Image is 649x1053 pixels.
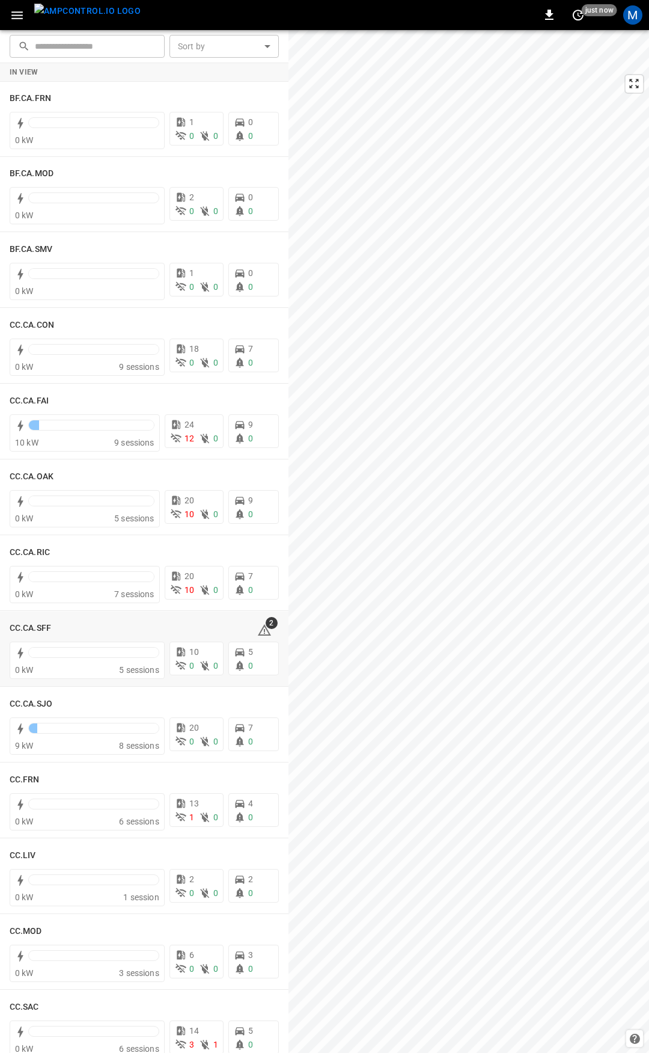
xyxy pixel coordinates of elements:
[189,117,194,127] span: 1
[248,344,253,354] span: 7
[248,888,253,898] span: 0
[15,589,34,599] span: 0 kW
[248,950,253,960] span: 3
[184,571,194,581] span: 20
[248,1026,253,1036] span: 5
[248,268,253,278] span: 0
[213,509,218,519] span: 0
[114,438,154,447] span: 9 sessions
[248,509,253,519] span: 0
[213,812,218,822] span: 0
[119,817,159,826] span: 6 sessions
[248,131,253,141] span: 0
[189,1040,194,1049] span: 3
[248,799,253,808] span: 4
[119,968,159,978] span: 3 sessions
[10,470,53,484] h6: CC.CA.OAK
[213,888,218,898] span: 0
[213,434,218,443] span: 0
[248,420,253,429] span: 9
[15,817,34,826] span: 0 kW
[10,773,40,787] h6: CC.FRN
[119,362,159,372] span: 9 sessions
[15,514,34,523] span: 0 kW
[189,964,194,974] span: 0
[288,30,649,1053] canvas: Map
[189,812,194,822] span: 1
[248,434,253,443] span: 0
[213,585,218,595] span: 0
[189,888,194,898] span: 0
[10,849,36,862] h6: CC.LIV
[189,344,199,354] span: 18
[213,206,218,216] span: 0
[114,514,154,523] span: 5 sessions
[10,1001,39,1014] h6: CC.SAC
[248,812,253,822] span: 0
[189,1026,199,1036] span: 14
[582,4,617,16] span: just now
[248,192,253,202] span: 0
[119,665,159,675] span: 5 sessions
[248,1040,253,1049] span: 0
[189,661,194,671] span: 0
[189,268,194,278] span: 1
[213,1040,218,1049] span: 1
[15,665,34,675] span: 0 kW
[213,964,218,974] span: 0
[248,206,253,216] span: 0
[248,661,253,671] span: 0
[15,135,34,145] span: 0 kW
[189,874,194,884] span: 2
[10,167,53,180] h6: BF.CA.MOD
[248,358,253,367] span: 0
[189,282,194,292] span: 0
[248,117,253,127] span: 0
[119,741,159,751] span: 8 sessions
[189,206,194,216] span: 0
[15,286,34,296] span: 0 kW
[189,723,199,732] span: 20
[189,950,194,960] span: 6
[15,741,34,751] span: 9 kW
[10,243,52,256] h6: BF.CA.SMV
[213,737,218,746] span: 0
[248,571,253,581] span: 7
[184,509,194,519] span: 10
[189,799,199,808] span: 13
[184,420,194,429] span: 24
[10,546,50,559] h6: CC.CA.RIC
[15,438,38,447] span: 10 kW
[266,617,278,629] span: 2
[184,496,194,505] span: 20
[34,4,141,19] img: ampcontrol.io logo
[189,192,194,202] span: 2
[10,319,54,332] h6: CC.CA.CON
[15,892,34,902] span: 0 kW
[10,92,51,105] h6: BF.CA.FRN
[213,661,218,671] span: 0
[114,589,154,599] span: 7 sessions
[213,358,218,367] span: 0
[15,968,34,978] span: 0 kW
[248,282,253,292] span: 0
[248,737,253,746] span: 0
[15,210,34,220] span: 0 kW
[189,131,194,141] span: 0
[10,925,42,938] h6: CC.MOD
[123,892,159,902] span: 1 session
[213,131,218,141] span: 0
[248,496,253,505] span: 9
[10,698,52,711] h6: CC.CA.SJO
[189,647,199,657] span: 10
[10,68,38,76] strong: In View
[248,964,253,974] span: 0
[248,723,253,732] span: 7
[248,647,253,657] span: 5
[10,622,51,635] h6: CC.CA.SFF
[568,5,588,25] button: set refresh interval
[248,585,253,595] span: 0
[10,394,49,408] h6: CC.CA.FAI
[15,362,34,372] span: 0 kW
[623,5,642,25] div: profile-icon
